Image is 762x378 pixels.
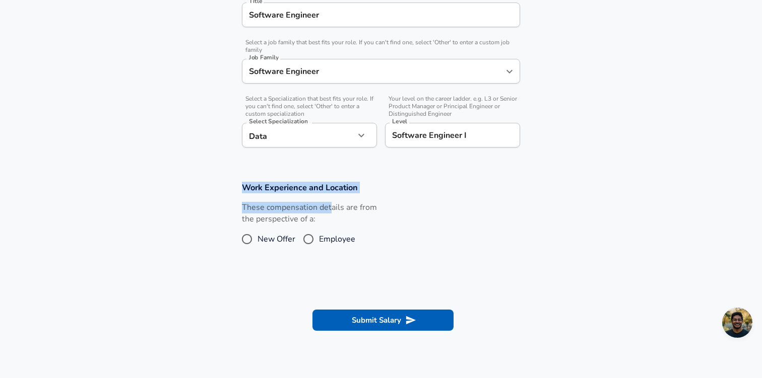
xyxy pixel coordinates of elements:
span: Employee [319,233,355,245]
input: L3 [390,127,516,143]
span: New Offer [258,233,295,245]
div: Open chat [722,308,752,338]
span: Select a Specialization that best fits your role. If you can't find one, select 'Other' to enter ... [242,95,377,118]
label: Select Specialization [249,118,307,124]
label: These compensation details are from the perspective of a: [242,202,377,225]
div: Data [242,123,355,147]
label: Level [392,118,407,124]
button: Submit Salary [312,310,454,331]
input: Software Engineer [246,7,516,23]
span: Your level on the career ladder. e.g. L3 or Senior Product Manager or Principal Engineer or Disti... [385,95,520,118]
button: Open [502,64,517,79]
label: Job Family [249,54,279,60]
input: Software Engineer [246,63,500,79]
span: Select a job family that best fits your role. If you can't find one, select 'Other' to enter a cu... [242,39,520,54]
h3: Work Experience and Location [242,182,520,193]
